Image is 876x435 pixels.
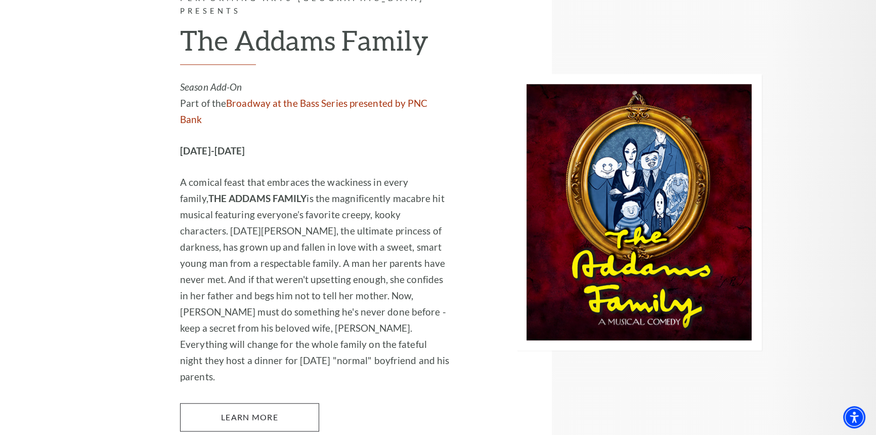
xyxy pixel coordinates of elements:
[180,174,451,385] p: A comical feast that embraces the wackiness in every family, is the magnificently macabre hit mus...
[180,97,428,125] a: Broadway at the Bass Series presented by PNC Bank
[843,406,865,428] div: Accessibility Menu
[208,192,307,204] strong: THE ADDAMS FAMILY
[516,74,762,350] img: Performing Arts Fort Worth Presents
[180,403,319,431] a: Learn More The Addams Family
[180,81,242,93] em: Season Add-On
[180,24,451,65] h2: The Addams Family
[180,145,245,156] strong: [DATE]-[DATE]
[180,79,451,128] p: Part of the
